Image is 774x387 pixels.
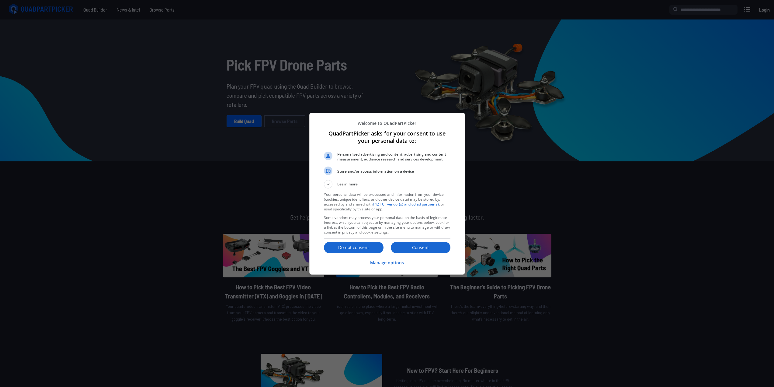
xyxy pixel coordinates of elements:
[337,169,450,174] span: Store and/or access information on a device
[324,130,450,144] h1: QuadPartPicker asks for your consent to use your personal data to:
[324,120,450,126] p: Welcome to QuadPartPicker
[309,113,465,275] div: QuadPartPicker asks for your consent to use your personal data to:
[370,256,404,269] button: Manage options
[324,242,384,253] button: Do not consent
[324,192,450,212] p: Your personal data will be processed and information from your device (cookies, unique identifier...
[373,202,439,207] a: 142 TCF vendor(s) and 68 ad partner(s)
[324,215,450,235] p: Some vendors may process your personal data on the basis of legitimate interest, which you can ob...
[391,245,450,251] p: Consent
[324,180,450,188] button: Learn more
[370,260,404,266] p: Manage options
[391,242,450,253] button: Consent
[324,245,384,251] p: Do not consent
[337,152,450,162] span: Personalised advertising and content, advertising and content measurement, audience research and ...
[337,181,358,188] span: Learn more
